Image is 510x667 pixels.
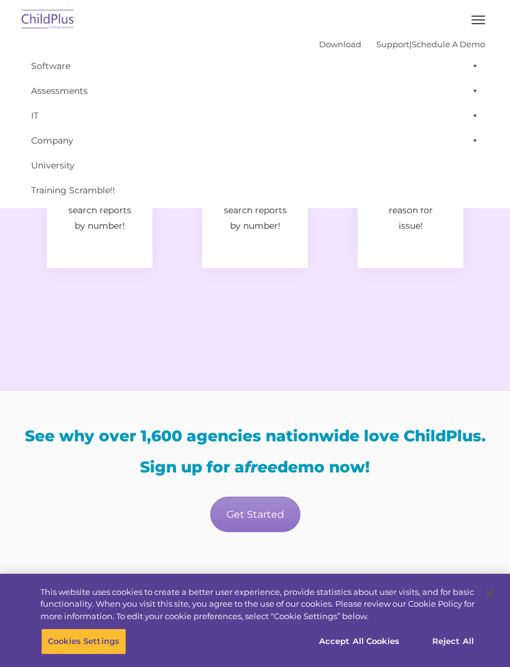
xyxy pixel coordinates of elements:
a: Schedule A Demo [412,39,485,49]
a: University [25,153,485,178]
button: Reject All [414,628,492,655]
button: Accept All Cookies [312,628,406,655]
h3: Sign up for a demo now! [22,459,488,475]
img: ChildPlus by Procare Solutions [19,6,77,35]
em: free [244,458,277,476]
font: | [319,39,485,49]
a: Download [319,39,361,49]
a: Training Scramble!! [25,178,485,203]
h3: See why over 1,600 agencies nationwide love ChildPlus. [22,428,488,444]
a: Assessments [25,78,485,103]
a: Support [376,39,409,49]
a: IT [25,103,485,128]
button: Close [476,580,504,607]
a: Company [25,128,485,153]
a: Get Started [210,497,300,532]
div: This website uses cookies to create a better user experience, provide statistics about user visit... [40,586,475,623]
button: Cookies Settings [41,628,126,655]
a: Software [25,53,485,78]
